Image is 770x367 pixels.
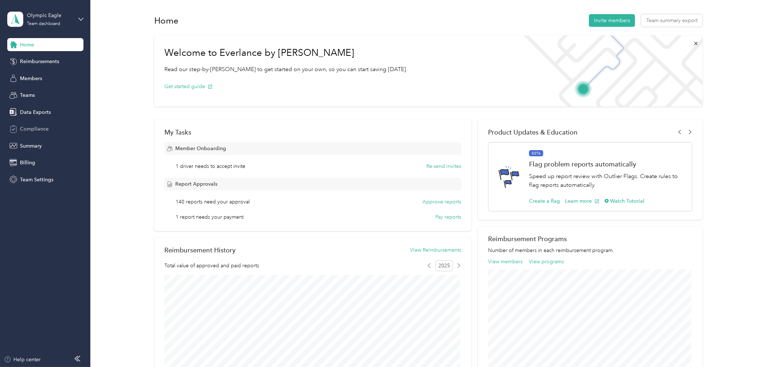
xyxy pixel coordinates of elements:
button: View programs [529,258,564,265]
p: Number of members in each reimbursement program. [488,247,693,254]
div: My Tasks [164,128,461,136]
span: 2025 [435,260,453,271]
span: 1 report needs your payment [176,213,244,221]
span: Members [20,75,42,82]
iframe: Everlance-gr Chat Button Frame [729,326,770,367]
button: Pay reports [435,213,461,221]
button: Watch Tutorial [605,197,645,205]
span: Team Settings [20,176,53,183]
span: Teams [20,91,35,99]
button: Create a flag [529,197,560,205]
div: Olympic Eagle [27,12,72,19]
button: Team summary export [641,14,703,27]
span: Member Onboarding [175,145,226,152]
span: BETA [529,150,543,157]
p: Read our step-by-[PERSON_NAME] to get started on your own, so you can start saving [DATE]. [164,65,407,74]
span: Compliance [20,125,49,133]
span: Billing [20,159,35,166]
h2: Reimbursement History [164,246,235,254]
button: View Reimbursements [410,246,461,254]
span: Reimbursements [20,58,59,65]
button: Approve reports [422,198,461,206]
span: 1 driver needs to accept invite [176,162,246,170]
button: Re-send invites [426,162,461,170]
button: Invite members [589,14,635,27]
span: Summary [20,142,42,150]
button: Help center [4,356,41,363]
img: Welcome to everlance [516,36,703,107]
div: Team dashboard [27,22,60,26]
h2: Reimbursement Programs [488,235,693,243]
h1: Flag problem reports automatically [529,160,685,168]
span: Data Exports [20,108,51,116]
span: Product Updates & Education [488,128,578,136]
span: Report Approvals [175,180,217,188]
button: View members [488,258,523,265]
p: Speed up report review with Outlier Flags. Create rules to flag reports automatically. [529,172,685,190]
button: Get started guide [164,83,213,90]
button: Learn more [565,197,599,205]
span: Home [20,41,34,49]
h1: Welcome to Everlance by [PERSON_NAME] [164,47,407,59]
span: Total value of approved and paid reports [164,262,259,269]
h1: Home [154,17,179,24]
span: 140 reports need your approval [176,198,250,206]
